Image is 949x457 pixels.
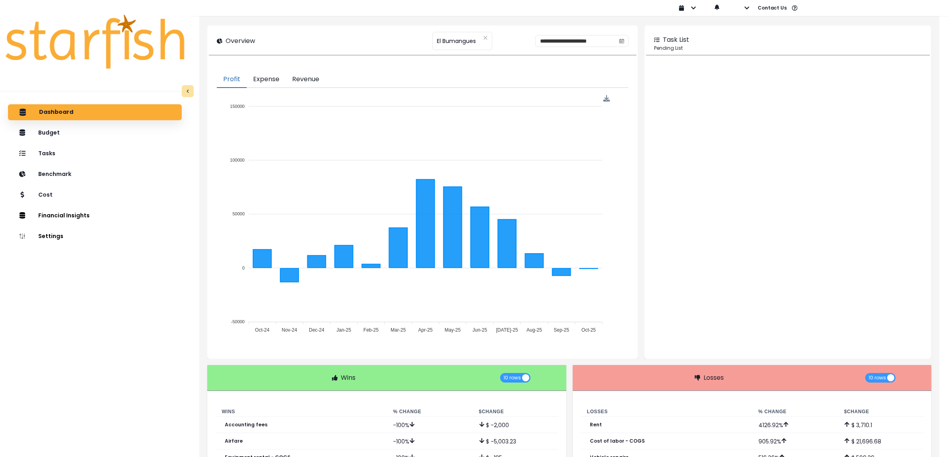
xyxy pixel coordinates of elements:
tspan: Feb-25 [363,327,379,333]
button: Dashboard [8,104,182,120]
th: $ Change [473,407,558,417]
td: 905.92 % [752,433,838,449]
span: 10 rows [868,373,886,383]
th: $ Change [838,407,923,417]
td: $ 3,710.1 [838,417,923,433]
tspan: Mar-25 [391,327,406,333]
tspan: Nov-24 [282,327,297,333]
tspan: Sep-25 [554,327,570,333]
p: Airfare [225,438,243,444]
span: El Bumangues [437,33,476,49]
td: $ -5,003.23 [473,433,558,449]
button: Cost [8,187,182,203]
p: Task List [663,35,689,45]
span: 10 rows [503,373,521,383]
td: -100 % [387,417,472,433]
tspan: Oct-24 [255,327,269,333]
button: Revenue [286,71,326,88]
p: Tasks [38,150,55,157]
p: Budget [38,129,60,136]
th: % Change [752,407,838,417]
td: $ -2,000 [473,417,558,433]
button: Tasks [8,146,182,162]
svg: close [483,35,488,40]
p: Wins [341,373,356,383]
tspan: 100000 [230,158,245,162]
td: $ 21,696.68 [838,433,923,449]
tspan: Aug-25 [527,327,542,333]
button: Expense [247,71,286,88]
button: Financial Insights [8,208,182,224]
tspan: 0 [242,266,245,270]
p: Losses [703,373,724,383]
button: Profit [217,71,247,88]
tspan: 150000 [230,104,245,109]
button: Settings [8,228,182,244]
p: Cost [38,191,53,198]
svg: calendar [619,38,625,44]
tspan: [DATE]-25 [496,327,518,333]
tspan: Dec-24 [309,327,324,333]
p: Cost of labor - COGS [590,438,645,444]
th: % Change [387,407,472,417]
tspan: Jan-25 [337,327,352,333]
tspan: Apr-25 [419,327,433,333]
p: Accounting fees [225,422,267,428]
div: Menu [603,95,610,102]
button: Benchmark [8,166,182,182]
tspan: 50000 [232,212,245,217]
th: Wins [215,407,387,417]
tspan: Oct-25 [582,327,596,333]
p: Benchmark [38,171,71,178]
p: Overview [226,36,255,46]
p: Rent [590,422,602,428]
p: Pending List [654,45,922,52]
td: 4126.92 % [752,417,838,433]
tspan: Jun-25 [473,327,487,333]
tspan: -50000 [231,320,245,324]
tspan: May-25 [445,327,461,333]
img: Download Profit [603,95,610,102]
button: Budget [8,125,182,141]
button: Clear [483,34,488,42]
td: -100 % [387,433,472,449]
p: Dashboard [39,109,73,116]
th: Losses [581,407,752,417]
